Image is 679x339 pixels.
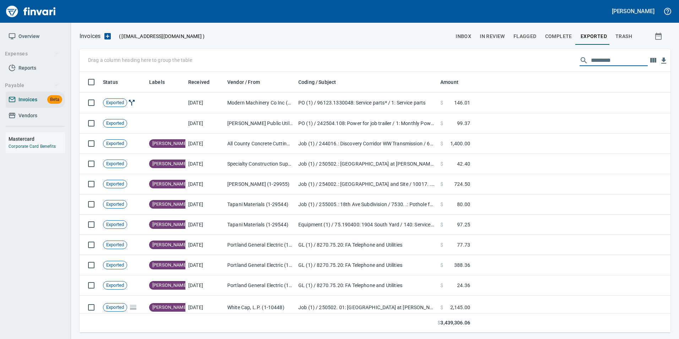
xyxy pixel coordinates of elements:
span: Pages Split [127,304,139,310]
span: Exported [103,201,127,208]
td: Modern Machinery Co Inc (1-10672) [224,92,295,113]
span: 42.40 [457,160,470,167]
span: $ [440,120,443,127]
span: Exported [103,99,127,106]
td: GL (1) / 8270.75.20: FA Telephone and Utilities [295,255,438,275]
span: 97.25 [457,221,470,228]
a: InvoicesBeta [6,92,65,108]
td: [DATE] [185,296,224,319]
span: 1,400.00 [450,140,470,147]
td: PO (1) / 242504.108: Power for job trailer / 1: Monthly Power [295,113,438,134]
span: $ [440,262,443,269]
span: Received [188,78,219,86]
span: [PERSON_NAME] [150,262,190,269]
span: $ [440,99,443,106]
span: [EMAIL_ADDRESS][DOMAIN_NAME] [121,33,202,40]
span: [PERSON_NAME] [150,221,190,228]
span: [PERSON_NAME] [150,242,190,248]
td: Job (1) / 254002.: [GEOGRAPHIC_DATA] and Site / 10017. .: Truck Allowance (PM) / 5: Other [295,174,438,194]
span: $ [440,221,443,228]
td: [PERSON_NAME] (1-29955) [224,174,295,194]
td: Job (1) / 255005.: 18th Ave Subdivision / 7530. .: Pothole for Existing Utilities / 5: Other [295,194,438,215]
td: Job (1) / 250502.: [GEOGRAPHIC_DATA] at [PERSON_NAME][GEOGRAPHIC_DATA] / 8520. 01.: BS1 - Dewater... [295,154,438,174]
span: Amount [440,78,458,86]
td: [DATE] [185,174,224,194]
td: [DATE] [185,255,224,275]
td: Portland General Electric (1-10813) [224,255,295,275]
td: [DATE] [185,113,224,134]
td: White Cap, L.P. (1-10448) [224,296,295,319]
span: Overview [18,32,39,41]
span: 3,439,306.06 [440,319,470,327]
span: Exported [103,262,127,269]
span: 99.37 [457,120,470,127]
span: Expenses [5,49,59,58]
td: [DATE] [185,235,224,255]
a: Reports [6,60,65,76]
span: Status [103,78,127,86]
td: [PERSON_NAME] Public Utilities (1-10204) [224,113,295,134]
span: Invoice Split [127,99,136,105]
span: trash [615,32,632,41]
td: [DATE] [185,154,224,174]
p: Invoices [80,32,101,41]
span: Exported [103,304,127,311]
span: Exported [103,181,127,188]
span: Invoices [18,95,37,104]
span: Amount [440,78,468,86]
td: PO (1) / 96123.1330048: Service parts* / 1: Service parts [295,92,438,113]
span: inbox [456,32,471,41]
span: [PERSON_NAME] [150,181,190,188]
img: Finvari [4,3,58,20]
span: Labels [149,78,165,86]
span: [PERSON_NAME] [150,140,190,147]
td: [DATE] [185,92,224,113]
td: Portland General Electric (1-10813) [224,235,295,255]
span: 24.36 [457,282,470,289]
span: [PERSON_NAME] [150,201,190,208]
nav: breadcrumb [80,32,101,41]
a: Corporate Card Benefits [9,144,56,149]
a: Vendors [6,108,65,124]
span: $ [440,160,443,167]
td: GL (1) / 8270.75.20: FA Telephone and Utilities [295,275,438,296]
span: Coding / Subject [298,78,336,86]
span: Payable [5,81,59,90]
span: 724.50 [454,181,470,188]
td: Specialty Construction Supply (1-38823) [224,154,295,174]
span: 2,145.00 [450,304,470,311]
span: In Review [480,32,505,41]
span: $ [440,282,443,289]
td: GL (1) / 8270.75.20: FA Telephone and Utilities [295,235,438,255]
button: Show invoices within a particular date range [648,30,670,43]
span: Exported [103,282,127,289]
td: [DATE] [185,275,224,296]
button: [PERSON_NAME] [610,6,656,17]
span: Exported [103,120,127,127]
a: Overview [6,28,65,44]
span: Labels [149,78,174,86]
td: Equipment (1) / 75.190400: 1904 South Yard / 140: Services / 2: Parts/Other [295,215,438,235]
span: $ [440,201,443,208]
span: 388.36 [454,262,470,269]
td: Job (1) / 250502. 01: [GEOGRAPHIC_DATA] at [PERSON_NAME][GEOGRAPHIC_DATA] Structures / 910040. .:... [295,296,438,319]
span: $ [438,319,440,327]
button: Download Table [658,55,669,66]
td: Portland General Electric (1-10813) [224,275,295,296]
span: Flagged [514,32,537,41]
span: Received [188,78,210,86]
span: Exported [103,161,127,167]
p: ( ) [115,33,205,40]
span: Reports [18,64,36,72]
span: Exported [103,221,127,228]
h5: [PERSON_NAME] [612,7,654,15]
td: Tapani Materials (1-29544) [224,194,295,215]
span: $ [440,241,443,248]
span: Complete [545,32,572,41]
td: Job (1) / 244016.: Discovery Corridor WW Transmission / 69. 01.: Install Vault and Piping - [GEOG... [295,134,438,154]
h6: Mastercard [9,135,65,143]
button: Choose columns to display [648,55,658,66]
button: Payable [2,79,61,92]
p: Drag a column heading here to group the table [88,56,192,64]
span: Exported [103,140,127,147]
